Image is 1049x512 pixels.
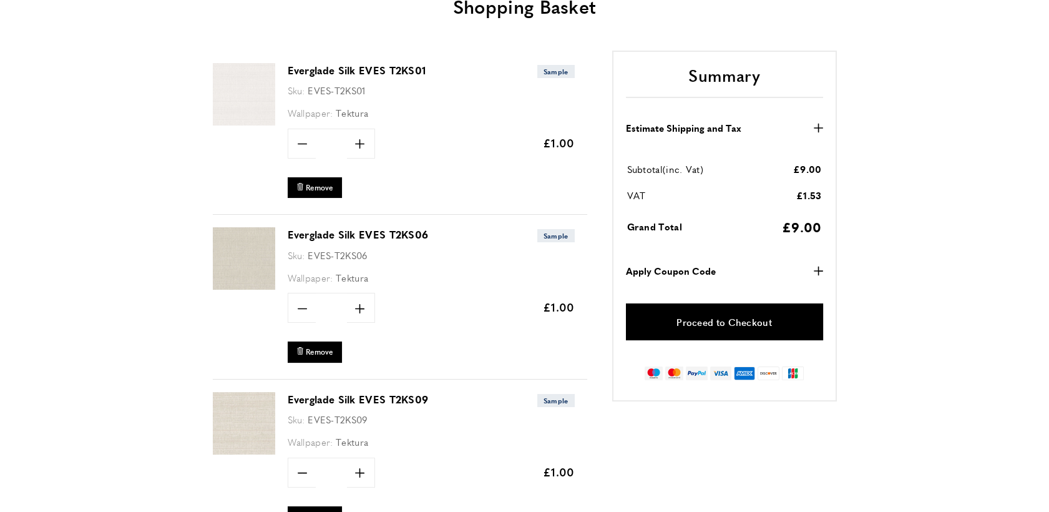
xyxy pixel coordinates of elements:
[543,464,575,480] span: £1.00
[213,446,275,456] a: Everglade Silk EVES T2KS09
[627,162,663,175] span: Subtotal
[537,394,575,407] span: Sample
[627,189,646,202] span: VAT
[626,64,823,98] h2: Summary
[288,413,305,426] span: Sku:
[543,299,575,315] span: £1.00
[213,117,275,127] a: Everglade Silk EVES T2KS01
[288,106,333,119] span: Wallpaper:
[308,249,367,262] span: EVES-T2KS06
[626,263,823,278] button: Apply Coupon Code
[626,121,741,135] strong: Estimate Shipping and Tax
[288,249,305,262] span: Sku:
[288,271,333,284] span: Wallpaper:
[627,220,682,233] span: Grand Total
[543,135,575,150] span: £1.00
[336,435,368,448] span: Tektura
[665,367,683,380] img: mastercard
[288,84,305,97] span: Sku:
[288,435,333,448] span: Wallpaper:
[213,281,275,292] a: Everglade Silk EVES T2KS06
[306,182,333,193] span: Remove
[626,263,716,278] strong: Apply Coupon Code
[710,367,731,380] img: visa
[336,271,368,284] span: Tektura
[537,229,575,242] span: Sample
[686,367,708,380] img: paypal
[308,413,367,426] span: EVES-T2KS09
[663,162,703,175] span: (inc. Vat)
[782,367,804,380] img: jcb
[288,342,342,362] button: Remove Everglade Silk EVES T2KS06
[626,121,823,135] button: Estimate Shipping and Tax
[306,347,333,357] span: Remove
[213,63,275,126] img: Everglade Silk EVES T2KS01
[793,162,822,175] span: £9.00
[336,106,368,119] span: Tektura
[288,177,342,198] button: Remove Everglade Silk EVES T2KS01
[288,227,429,242] a: Everglade Silk EVES T2KS06
[626,303,823,340] a: Proceed to Checkout
[796,189,822,202] span: £1.53
[213,227,275,290] img: Everglade Silk EVES T2KS06
[734,367,756,380] img: american-express
[308,84,365,97] span: EVES-T2KS01
[288,63,426,77] a: Everglade Silk EVES T2KS01
[645,367,663,380] img: maestro
[758,367,779,380] img: discover
[782,217,822,236] span: £9.00
[213,392,275,455] img: Everglade Silk EVES T2KS09
[537,65,575,78] span: Sample
[288,392,429,406] a: Everglade Silk EVES T2KS09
